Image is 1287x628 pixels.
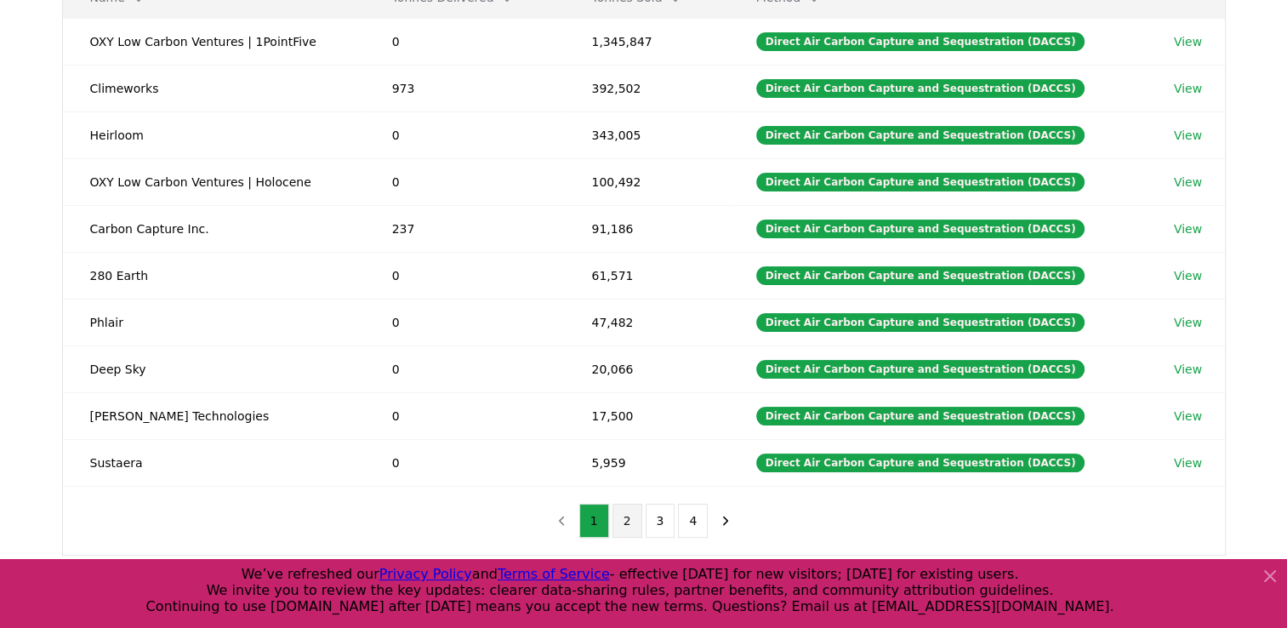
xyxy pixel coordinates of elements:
td: 0 [365,392,565,439]
a: View [1174,174,1202,191]
td: 91,186 [564,205,728,252]
td: 0 [365,299,565,345]
td: Heirloom [63,111,365,158]
td: 5,959 [564,439,728,486]
div: Direct Air Carbon Capture and Sequestration (DACCS) [756,454,1085,472]
button: 4 [678,504,708,538]
div: Direct Air Carbon Capture and Sequestration (DACCS) [756,360,1085,379]
div: Direct Air Carbon Capture and Sequestration (DACCS) [756,32,1085,51]
td: 343,005 [564,111,728,158]
div: Direct Air Carbon Capture and Sequestration (DACCS) [756,220,1085,238]
td: 47,482 [564,299,728,345]
td: OXY Low Carbon Ventures | 1PointFive [63,18,365,65]
td: 973 [365,65,565,111]
div: Direct Air Carbon Capture and Sequestration (DACCS) [756,79,1085,98]
a: View [1174,267,1202,284]
td: 0 [365,111,565,158]
td: 0 [365,18,565,65]
td: Deep Sky [63,345,365,392]
a: View [1174,361,1202,378]
button: 3 [646,504,675,538]
div: Direct Air Carbon Capture and Sequestration (DACCS) [756,407,1085,425]
td: OXY Low Carbon Ventures | Holocene [63,158,365,205]
td: 280 Earth [63,252,365,299]
td: 61,571 [564,252,728,299]
button: next page [711,504,740,538]
div: Direct Air Carbon Capture and Sequestration (DACCS) [756,126,1085,145]
div: Direct Air Carbon Capture and Sequestration (DACCS) [756,173,1085,191]
a: View [1174,33,1202,50]
td: Carbon Capture Inc. [63,205,365,252]
td: 0 [365,158,565,205]
a: View [1174,220,1202,237]
td: 0 [365,439,565,486]
td: 0 [365,252,565,299]
button: 2 [612,504,642,538]
td: 392,502 [564,65,728,111]
a: View [1174,127,1202,144]
td: [PERSON_NAME] Technologies [63,392,365,439]
div: Direct Air Carbon Capture and Sequestration (DACCS) [756,266,1085,285]
td: 17,500 [564,392,728,439]
td: Phlair [63,299,365,345]
button: 1 [579,504,609,538]
td: 237 [365,205,565,252]
div: Direct Air Carbon Capture and Sequestration (DACCS) [756,313,1085,332]
td: Sustaera [63,439,365,486]
td: 100,492 [564,158,728,205]
td: Climeworks [63,65,365,111]
a: View [1174,314,1202,331]
a: View [1174,80,1202,97]
td: 1,345,847 [564,18,728,65]
a: View [1174,408,1202,425]
td: 0 [365,345,565,392]
td: 20,066 [564,345,728,392]
a: View [1174,454,1202,471]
